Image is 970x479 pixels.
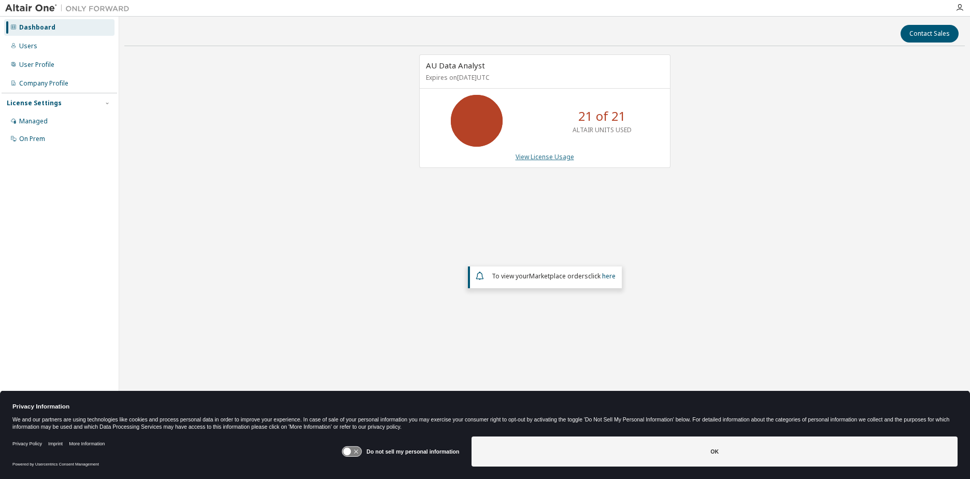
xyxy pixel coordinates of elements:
[529,272,588,280] em: Marketplace orders
[516,152,574,161] a: View License Usage
[19,23,55,32] div: Dashboard
[426,60,485,71] span: AU Data Analyst
[19,117,48,125] div: Managed
[573,125,632,134] p: ALTAIR UNITS USED
[19,61,54,69] div: User Profile
[19,135,45,143] div: On Prem
[5,3,135,13] img: Altair One
[901,25,959,43] button: Contact Sales
[602,272,616,280] a: here
[578,107,626,125] p: 21 of 21
[19,42,37,50] div: Users
[426,73,661,82] p: Expires on [DATE] UTC
[7,99,62,107] div: License Settings
[492,272,616,280] span: To view your click
[19,79,68,88] div: Company Profile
